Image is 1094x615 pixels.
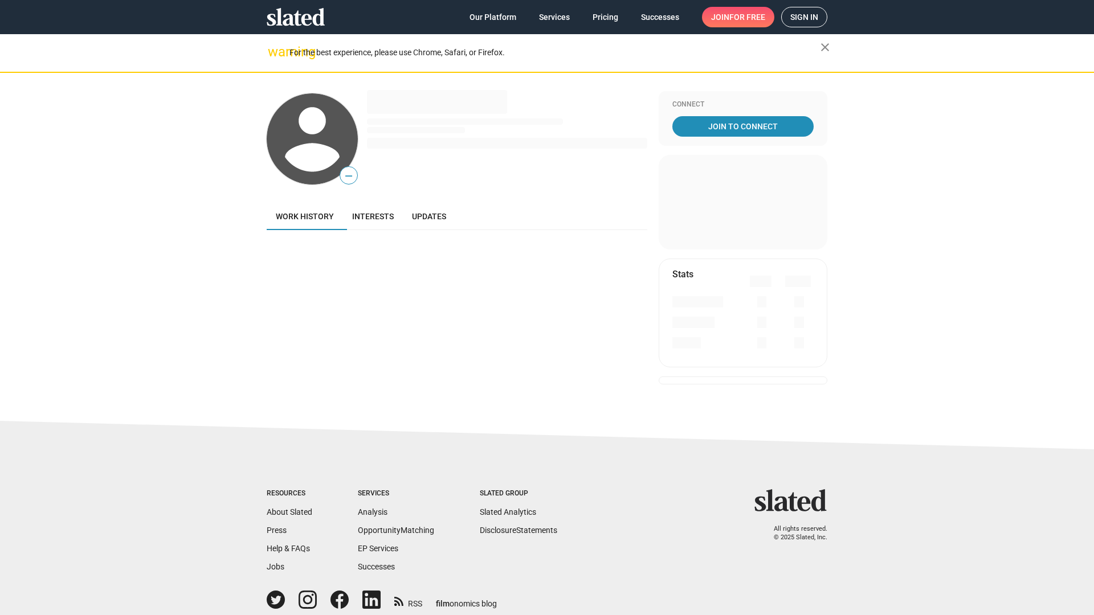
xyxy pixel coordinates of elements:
span: — [340,169,357,183]
span: for free [729,7,765,27]
a: Help & FAQs [267,544,310,553]
a: RSS [394,592,422,609]
span: Pricing [593,7,618,27]
span: Services [539,7,570,27]
a: Press [267,526,287,535]
a: About Slated [267,507,312,516]
span: Our Platform [470,7,516,27]
div: Resources [267,489,312,498]
a: Services [530,7,579,27]
mat-card-title: Stats [672,268,693,280]
span: film [436,599,450,608]
a: Updates [403,203,455,230]
a: EP Services [358,544,398,553]
a: Joinfor free [702,7,774,27]
a: Successes [632,7,688,27]
span: Successes [641,7,679,27]
a: Our Platform [460,7,525,27]
a: Pricing [583,7,627,27]
a: Work history [267,203,343,230]
div: For the best experience, please use Chrome, Safari, or Firefox. [289,45,820,60]
span: Work history [276,212,334,221]
a: Successes [358,562,395,571]
span: Join [711,7,765,27]
a: Analysis [358,507,387,516]
span: Join To Connect [675,116,811,137]
a: Sign in [781,7,827,27]
span: Interests [352,212,394,221]
a: OpportunityMatching [358,526,434,535]
a: Jobs [267,562,284,571]
a: DisclosureStatements [480,526,557,535]
div: Connect [672,100,814,109]
div: Services [358,489,434,498]
mat-icon: close [818,40,832,54]
a: Slated Analytics [480,507,536,516]
a: Join To Connect [672,116,814,137]
a: filmonomics blog [436,589,497,609]
span: Updates [412,212,446,221]
a: Interests [343,203,403,230]
div: Slated Group [480,489,557,498]
span: Sign in [790,7,818,27]
p: All rights reserved. © 2025 Slated, Inc. [762,525,827,542]
mat-icon: warning [268,45,281,59]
